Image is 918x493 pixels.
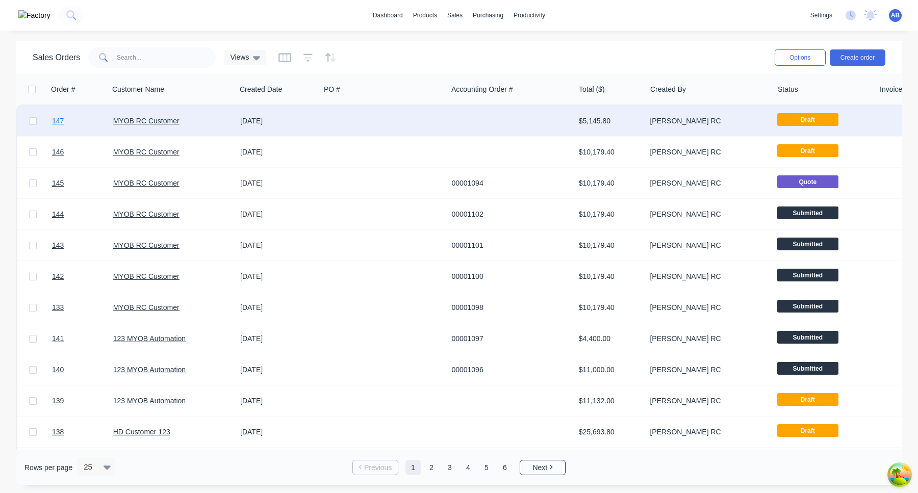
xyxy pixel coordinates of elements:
[777,331,838,344] span: Submitted
[777,113,838,126] span: Draft
[405,460,421,475] a: Page 1 is your current page
[777,424,838,437] span: Draft
[230,52,249,63] span: Views
[113,210,180,218] a: MYOB RC Customer
[52,302,64,313] span: 133
[52,396,64,406] span: 139
[52,292,113,323] a: 133
[891,11,900,20] span: AB
[777,206,838,219] span: Submitted
[508,8,550,23] div: productivity
[52,323,113,354] a: 141
[451,365,565,375] div: 00001096
[240,271,316,281] div: [DATE]
[240,116,316,126] div: [DATE]
[451,84,513,94] div: Accounting Order #
[442,460,457,475] a: Page 3
[52,209,64,219] span: 144
[520,462,565,473] a: Next page
[52,106,113,136] a: 147
[52,271,64,281] span: 142
[24,462,72,473] span: Rows per page
[650,209,763,219] div: [PERSON_NAME] RC
[579,302,639,313] div: $10,179.40
[777,238,838,250] span: Submitted
[240,365,316,375] div: [DATE]
[52,427,64,437] span: 138
[52,147,64,157] span: 146
[889,464,910,485] button: Open Tanstack query devtools
[52,365,64,375] span: 140
[240,209,316,219] div: [DATE]
[240,396,316,406] div: [DATE]
[113,366,186,374] a: 123 MYOB Automation
[240,240,316,250] div: [DATE]
[777,175,838,188] span: Quote
[451,209,565,219] div: 00001102
[112,84,164,94] div: Customer Name
[650,271,763,281] div: [PERSON_NAME] RC
[777,362,838,375] span: Submitted
[451,240,565,250] div: 00001101
[117,47,216,68] input: Search...
[368,8,408,23] a: dashboard
[113,272,180,280] a: MYOB RC Customer
[52,137,113,167] a: 146
[532,462,547,473] span: Next
[240,178,316,188] div: [DATE]
[579,271,639,281] div: $10,179.40
[650,302,763,313] div: [PERSON_NAME] RC
[579,396,639,406] div: $11,132.00
[650,116,763,126] div: [PERSON_NAME] RC
[497,460,513,475] a: Page 6
[778,84,798,94] div: Status
[52,230,113,261] a: 143
[442,8,468,23] div: sales
[52,417,113,447] a: 138
[775,49,826,66] button: Options
[777,393,838,406] span: Draft
[240,333,316,344] div: [DATE]
[451,178,565,188] div: 00001094
[353,462,398,473] a: Previous page
[805,8,837,23] div: settings
[579,116,639,126] div: $5,145.80
[650,365,763,375] div: [PERSON_NAME] RC
[650,333,763,344] div: [PERSON_NAME] RC
[579,365,639,375] div: $11,000.00
[240,427,316,437] div: [DATE]
[461,460,476,475] a: Page 4
[451,271,565,281] div: 00001100
[650,178,763,188] div: [PERSON_NAME] RC
[348,460,570,475] ul: Pagination
[113,428,170,436] a: HD Customer 123
[113,303,180,312] a: MYOB RC Customer
[113,179,180,187] a: MYOB RC Customer
[113,334,186,343] a: 123 MYOB Automation
[777,269,838,281] span: Submitted
[52,199,113,229] a: 144
[579,147,639,157] div: $10,179.40
[52,333,64,344] span: 141
[451,302,565,313] div: 00001098
[579,427,639,437] div: $25,693.80
[52,168,113,198] a: 145
[650,147,763,157] div: [PERSON_NAME] RC
[52,448,113,478] a: 137
[52,261,113,292] a: 142
[650,240,763,250] div: [PERSON_NAME] RC
[479,460,494,475] a: Page 5
[52,116,64,126] span: 147
[240,302,316,313] div: [DATE]
[451,333,565,344] div: 00001097
[579,178,639,188] div: $10,179.40
[113,148,180,156] a: MYOB RC Customer
[240,84,282,94] div: Created Date
[777,144,838,157] span: Draft
[579,240,639,250] div: $10,179.40
[52,178,64,188] span: 145
[579,84,605,94] div: Total ($)
[113,241,180,249] a: MYOB RC Customer
[240,147,316,157] div: [DATE]
[324,84,340,94] div: PO #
